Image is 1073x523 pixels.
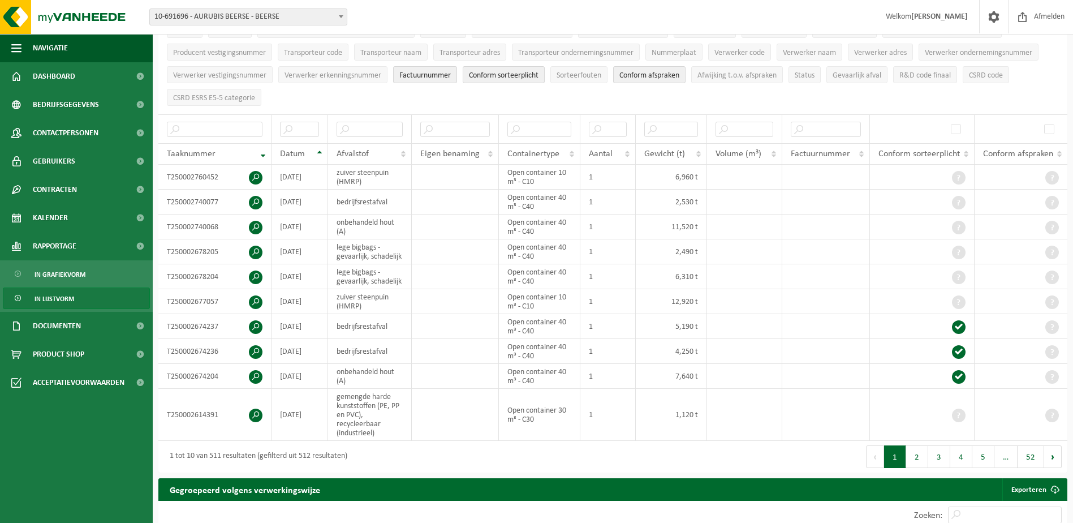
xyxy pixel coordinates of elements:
button: Verwerker erkenningsnummerVerwerker erkenningsnummer: Activate to sort [278,66,387,83]
span: Verwerker erkenningsnummer [285,71,381,80]
strong: [PERSON_NAME] [911,12,968,21]
td: lege bigbags - gevaarlijk, schadelijk [328,264,412,289]
td: Open container 40 m³ - C40 [499,264,580,289]
button: CSRD codeCSRD code: Activate to sort [963,66,1009,83]
button: Transporteur codeTransporteur code: Activate to sort [278,44,348,61]
span: 10-691696 - AURUBIS BEERSE - BEERSE [150,9,347,25]
td: T250002677057 [158,289,272,314]
td: 1 [580,339,636,364]
button: Transporteur ondernemingsnummerTransporteur ondernemingsnummer : Activate to sort [512,44,640,61]
span: Afwijking t.o.v. afspraken [697,71,777,80]
button: 1 [884,445,906,468]
button: R&D code finaalR&amp;D code finaal: Activate to sort [893,66,957,83]
span: Gewicht (t) [644,149,685,158]
span: CSRD code [969,71,1003,80]
button: 2 [906,445,928,468]
span: Aantal [589,149,613,158]
td: 1 [580,314,636,339]
button: Verwerker naamVerwerker naam: Activate to sort [777,44,842,61]
button: Gevaarlijk afval : Activate to sort [826,66,887,83]
span: Transporteur ondernemingsnummer [518,49,634,57]
span: Volume (m³) [716,149,761,158]
td: [DATE] [272,190,328,215]
td: 6,310 t [636,264,706,289]
td: Open container 40 m³ - C40 [499,239,580,264]
span: Contracten [33,175,77,204]
td: Open container 30 m³ - C30 [499,389,580,441]
span: Transporteur adres [439,49,500,57]
button: 5 [972,445,994,468]
span: Product Shop [33,340,84,368]
td: T250002678205 [158,239,272,264]
span: Verwerker code [714,49,765,57]
td: zuiver steenpuin (HMRP) [328,165,412,190]
td: 6,960 t [636,165,706,190]
td: Open container 10 m³ - C10 [499,165,580,190]
span: In grafiekvorm [35,264,85,285]
span: Containertype [507,149,559,158]
td: onbehandeld hout (A) [328,215,412,239]
button: Conform sorteerplicht : Activate to sort [463,66,545,83]
span: Gebruikers [33,147,75,175]
button: StatusStatus: Activate to sort [788,66,821,83]
td: bedrijfsrestafval [328,190,412,215]
span: Verwerker vestigingsnummer [173,71,266,80]
span: Transporteur code [284,49,342,57]
td: [DATE] [272,215,328,239]
td: T250002674237 [158,314,272,339]
button: Verwerker vestigingsnummerVerwerker vestigingsnummer: Activate to sort [167,66,273,83]
span: Verwerker adres [854,49,907,57]
td: 1 [580,215,636,239]
span: Verwerker naam [783,49,836,57]
button: 4 [950,445,972,468]
td: Open container 40 m³ - C40 [499,339,580,364]
button: CSRD ESRS E5-5 categorieCSRD ESRS E5-5 categorie: Activate to sort [167,89,261,106]
td: T250002740068 [158,215,272,239]
button: FactuurnummerFactuurnummer: Activate to sort [393,66,457,83]
span: Taaknummer [167,149,216,158]
span: Factuurnummer [791,149,850,158]
h2: Gegroepeerd volgens verwerkingswijze [158,478,331,500]
td: lege bigbags - gevaarlijk, schadelijk [328,239,412,264]
span: Datum [280,149,305,158]
span: Eigen benaming [420,149,480,158]
td: 1 [580,389,636,441]
td: T250002614391 [158,389,272,441]
button: Verwerker adresVerwerker adres: Activate to sort [848,44,913,61]
td: zuiver steenpuin (HMRP) [328,289,412,314]
td: T250002674236 [158,339,272,364]
span: Bedrijfsgegevens [33,91,99,119]
span: Afvalstof [337,149,369,158]
td: gemengde harde kunststoffen (PE, PP en PVC), recycleerbaar (industrieel) [328,389,412,441]
span: Conform afspraken [983,149,1053,158]
span: Producent vestigingsnummer [173,49,266,57]
td: bedrijfsrestafval [328,339,412,364]
td: [DATE] [272,339,328,364]
button: Afwijking t.o.v. afsprakenAfwijking t.o.v. afspraken: Activate to sort [691,66,783,83]
span: Verwerker ondernemingsnummer [925,49,1032,57]
button: Producent vestigingsnummerProducent vestigingsnummer: Activate to sort [167,44,272,61]
span: CSRD ESRS E5-5 categorie [173,94,255,102]
span: Sorteerfouten [557,71,601,80]
span: Factuurnummer [399,71,451,80]
td: 11,520 t [636,215,706,239]
td: Open container 40 m³ - C40 [499,190,580,215]
span: … [994,445,1018,468]
span: Documenten [33,312,81,340]
span: In lijstvorm [35,288,74,310]
span: Status [795,71,815,80]
span: 10-691696 - AURUBIS BEERSE - BEERSE [149,8,347,25]
div: 1 tot 10 van 511 resultaten (gefilterd uit 512 resultaten) [164,447,347,467]
a: In grafiekvorm [3,263,150,285]
td: [DATE] [272,264,328,289]
td: T250002674204 [158,364,272,389]
td: 5,190 t [636,314,706,339]
td: 7,640 t [636,364,706,389]
td: 1 [580,239,636,264]
button: 3 [928,445,950,468]
td: Open container 40 m³ - C40 [499,314,580,339]
span: Navigatie [33,34,68,62]
td: [DATE] [272,165,328,190]
button: Previous [866,445,884,468]
button: Transporteur adresTransporteur adres: Activate to sort [433,44,506,61]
